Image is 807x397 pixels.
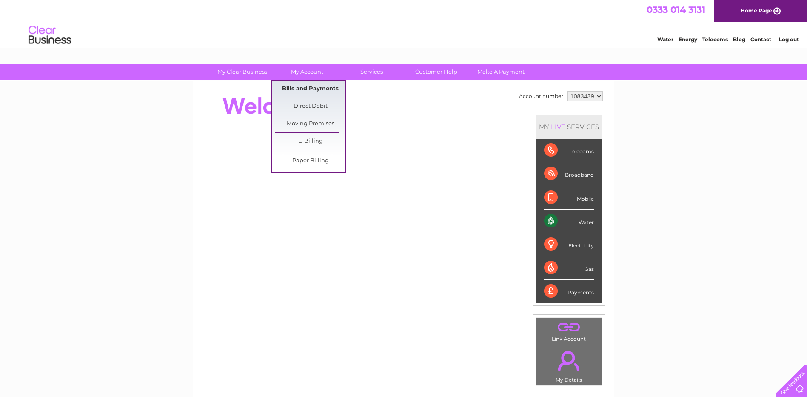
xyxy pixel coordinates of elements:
[536,317,602,344] td: Link Account
[544,186,594,210] div: Mobile
[401,64,471,80] a: Customer Help
[28,22,71,48] img: logo.png
[657,36,673,43] a: Water
[275,152,345,170] a: Paper Billing
[536,344,602,385] td: My Details
[544,256,594,280] div: Gas
[750,36,771,43] a: Contact
[549,123,567,131] div: LIVE
[275,115,345,132] a: Moving Premises
[275,81,345,98] a: Bills and Payments
[544,139,594,162] div: Telecoms
[779,36,799,43] a: Log out
[679,36,697,43] a: Energy
[544,280,594,303] div: Payments
[733,36,745,43] a: Blog
[544,162,594,186] div: Broadband
[539,320,599,335] a: .
[203,5,605,41] div: Clear Business is a trading name of Verastar Limited (registered in [GEOGRAPHIC_DATA] No. 3667643...
[336,64,407,80] a: Services
[544,210,594,233] div: Water
[466,64,536,80] a: Make A Payment
[702,36,728,43] a: Telecoms
[272,64,342,80] a: My Account
[207,64,277,80] a: My Clear Business
[539,346,599,376] a: .
[517,89,565,104] td: Account number
[544,233,594,256] div: Electricity
[647,4,705,15] a: 0333 014 3131
[275,98,345,115] a: Direct Debit
[275,133,345,150] a: E-Billing
[536,115,602,139] div: MY SERVICES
